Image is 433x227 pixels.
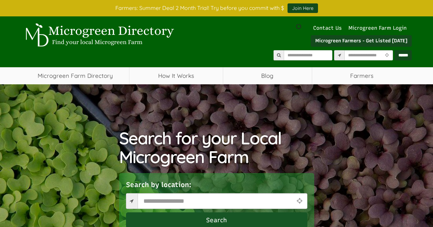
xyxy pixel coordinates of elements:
a: Microgreen Farm Login [348,25,410,31]
i: Use Current Location [383,53,391,58]
a: Blog [223,67,312,84]
img: Microgreen Directory [22,23,176,47]
div: Farmers: Summer Deal 2 Month Trial! Try before you commit with $ [16,3,417,13]
a: Join Here [288,3,318,13]
span: Farmers [312,67,412,84]
a: How It Works [129,67,223,84]
a: Microgreen Farmers - Get Listed [DATE] [311,35,412,47]
a: Microgreen Farm Directory [22,67,129,84]
h1: Search for your Local Microgreen Farm [119,129,314,166]
a: Contact Us [310,25,345,31]
i: Use Current Location [295,198,304,204]
label: Search by location: [126,180,191,190]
